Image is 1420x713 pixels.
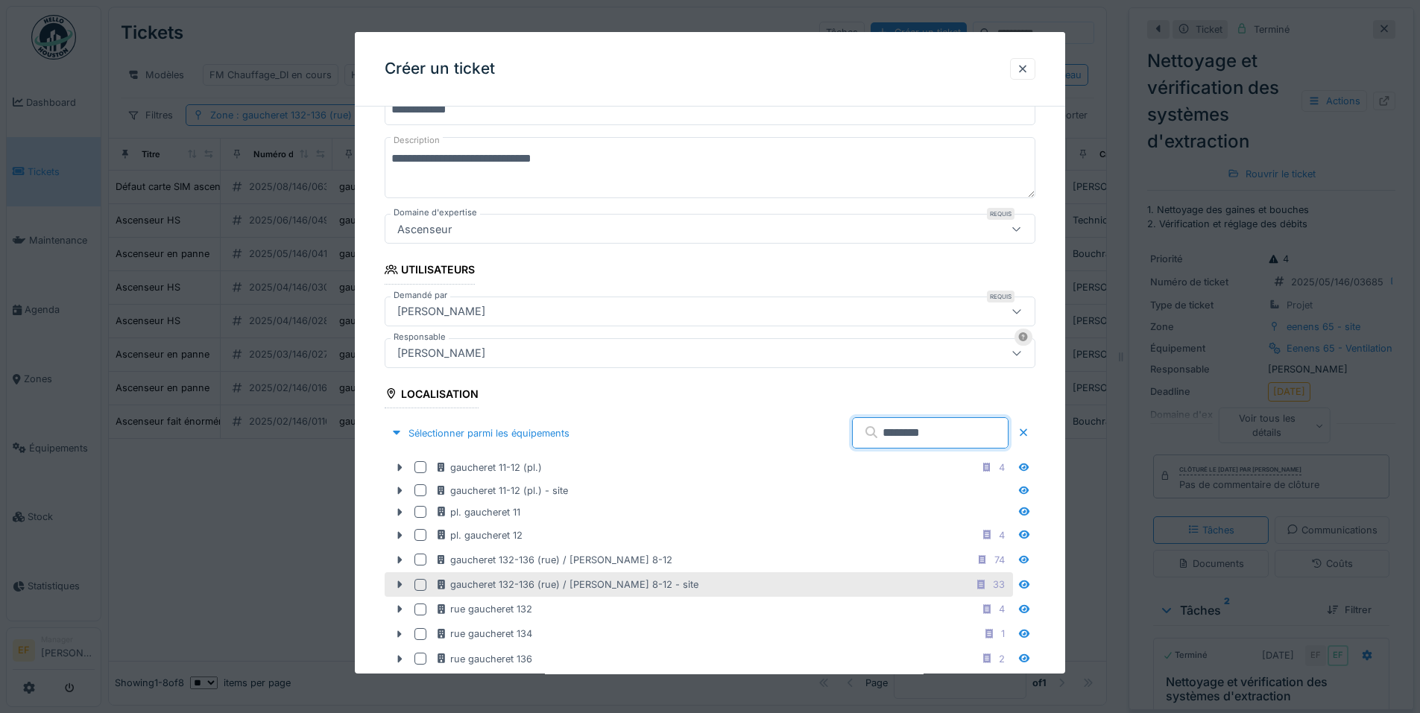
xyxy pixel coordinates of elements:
label: Description [391,131,443,150]
div: Requis [987,208,1014,220]
div: 4 [999,460,1005,475]
div: gaucheret 132-136 (rue) / [PERSON_NAME] 8-12 - site [435,577,698,592]
div: Sélectionner parmi les équipements [385,423,575,443]
div: gaucheret 11-12 (pl.) - site [435,484,568,498]
h3: Créer un ticket [385,60,495,78]
label: Demandé par [391,289,450,302]
label: Domaine d'expertise [391,206,480,219]
div: gaucheret 11-12 (pl.) [435,460,542,475]
div: 4 [999,528,1005,542]
div: rue gaucheret 134 [435,627,532,641]
label: Responsable [391,331,449,343]
div: Utilisateurs [385,259,475,284]
div: 33 [993,577,1005,592]
div: [PERSON_NAME] [391,345,491,361]
div: pl. gaucheret 12 [435,528,523,542]
div: 2 [999,652,1005,666]
div: rue gaucheret 136 [435,652,532,666]
div: pl. gaucheret 11 [435,505,520,519]
div: 1 [1001,627,1005,641]
div: Localisation [385,383,479,408]
div: Requis [987,291,1014,302]
div: 4 [999,602,1005,616]
div: 74 [994,553,1005,567]
div: gaucheret 132-136 (rue) / [PERSON_NAME] 8-12 [435,553,672,567]
div: [PERSON_NAME] [391,303,491,320]
div: rue gaucheret 132 [435,602,532,616]
div: Ascenseur [391,221,458,237]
